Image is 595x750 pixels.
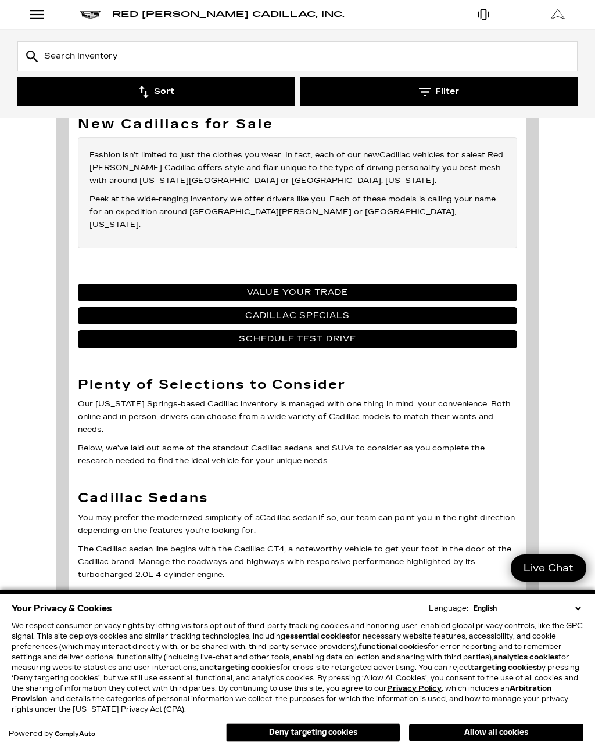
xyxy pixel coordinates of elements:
button: Deny targeting cookies [226,723,400,742]
strong: Cadillac Sedans [78,490,209,506]
a: Live Chat [511,554,586,582]
button: Sort [17,77,295,106]
p: Peek at the wide-ranging inventory we offer drivers like you. Each of these models is calling you... [89,193,505,231]
select: Language Select [471,603,583,614]
span: Red [PERSON_NAME] Cadillac, Inc. [112,9,345,19]
p: Additionally, consider the larger CT5 for added power and prowess on the go. There are performanc... [78,587,517,638]
button: Allow all cookies [409,724,583,741]
div: Language: [429,605,468,612]
a: ComplyAuto [55,731,95,738]
strong: analytics cookies [493,653,558,661]
img: Cadillac logo [80,11,101,19]
a: Cadillac Specials [78,307,517,324]
div: Fashion isn’t limited to just the clothes you wear. In fact, each of our new at Red [PERSON_NAME]... [78,137,517,249]
p: You may prefer the modernized simplicity of a If so, our team can point you in the right directio... [78,511,517,537]
a: Value Your Trade [78,284,517,301]
span: Live Chat [518,561,579,575]
a: Red [PERSON_NAME] Cadillac, Inc. [112,10,345,19]
strong: essential cookies [285,632,350,640]
a: Cadillac logo [80,10,101,19]
a: Cadillac sedan. [260,513,318,522]
span: Your Privacy & Cookies [12,600,112,616]
input: Search Inventory [17,41,578,71]
p: We respect consumer privacy rights by letting visitors opt out of third-party tracking cookies an... [12,621,583,715]
div: Powered by [9,730,95,738]
p: The Cadillac sedan line begins with the Cadillac CT4, a noteworthy vehicle to get your foot in th... [78,543,517,581]
p: Our [US_STATE] Springs-based Cadillac inventory is managed with one thing in mind: your convenien... [78,398,517,436]
strong: targeting cookies [214,664,280,672]
strong: functional cookies [359,643,428,651]
strong: Plenty of Selections to Consider [78,377,346,392]
button: Filter [300,77,578,106]
a: Cadillac vehicles for sale [379,150,477,160]
a: Schedule Test Drive [78,330,517,348]
p: Below, we’ve laid out some of the standout Cadillac sedans and SUVs to consider as you complete t... [78,442,517,467]
u: Privacy Policy [387,684,442,693]
strong: New Cadillacs for Sale [78,117,274,132]
strong: targeting cookies [471,664,537,672]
